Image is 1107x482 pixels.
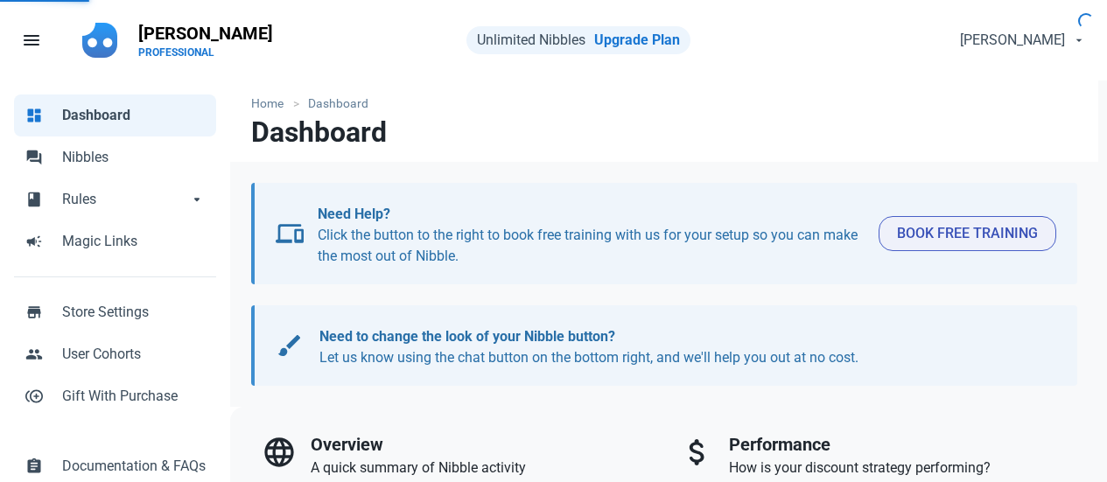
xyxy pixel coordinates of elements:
span: book [25,189,43,206]
span: arrow_drop_down [188,189,206,206]
span: assignment [25,456,43,473]
a: campaignMagic Links [14,220,216,262]
span: Documentation & FAQs [62,456,206,477]
b: Need Help? [318,206,390,222]
nav: breadcrumbs [230,80,1098,116]
h1: Dashboard [251,116,387,148]
a: control_point_duplicateGift With Purchase [14,375,216,417]
span: store [25,302,43,319]
a: bookRulesarrow_drop_down [14,178,216,220]
p: How is your discount strategy performing? [729,458,1077,479]
p: PROFESSIONAL [138,45,273,59]
button: Book Free Training [879,216,1056,251]
span: Unlimited Nibbles [477,31,585,48]
span: Book Free Training [897,223,1038,244]
span: language [262,435,297,470]
span: Nibbles [62,147,206,168]
span: control_point_duplicate [25,386,43,403]
a: storeStore Settings [14,291,216,333]
p: [PERSON_NAME] [138,21,273,45]
span: menu [21,30,42,51]
p: Click the button to the right to book free training with us for your setup so you can make the mo... [318,204,865,267]
span: Magic Links [62,231,206,252]
a: Home [251,94,292,113]
a: forumNibbles [14,136,216,178]
span: brush [276,332,304,360]
span: attach_money [680,435,715,470]
span: dashboard [25,105,43,122]
a: [PERSON_NAME]PROFESSIONAL [128,14,284,66]
span: Rules [62,189,188,210]
h3: Performance [729,435,1077,455]
a: dashboardDashboard [14,94,216,136]
p: A quick summary of Nibble activity [311,458,659,479]
span: people [25,344,43,361]
span: Gift With Purchase [62,386,206,407]
h3: Overview [311,435,659,455]
b: Need to change the look of your Nibble button? [319,328,615,345]
span: devices [276,220,304,248]
button: [PERSON_NAME] [945,23,1096,58]
p: Let us know using the chat button on the bottom right, and we'll help you out at no cost. [319,326,1040,368]
span: forum [25,147,43,164]
a: Upgrade Plan [594,31,680,48]
span: Dashboard [62,105,206,126]
span: [PERSON_NAME] [960,30,1065,51]
span: User Cohorts [62,344,206,365]
span: Store Settings [62,302,206,323]
a: peopleUser Cohorts [14,333,216,375]
span: campaign [25,231,43,248]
